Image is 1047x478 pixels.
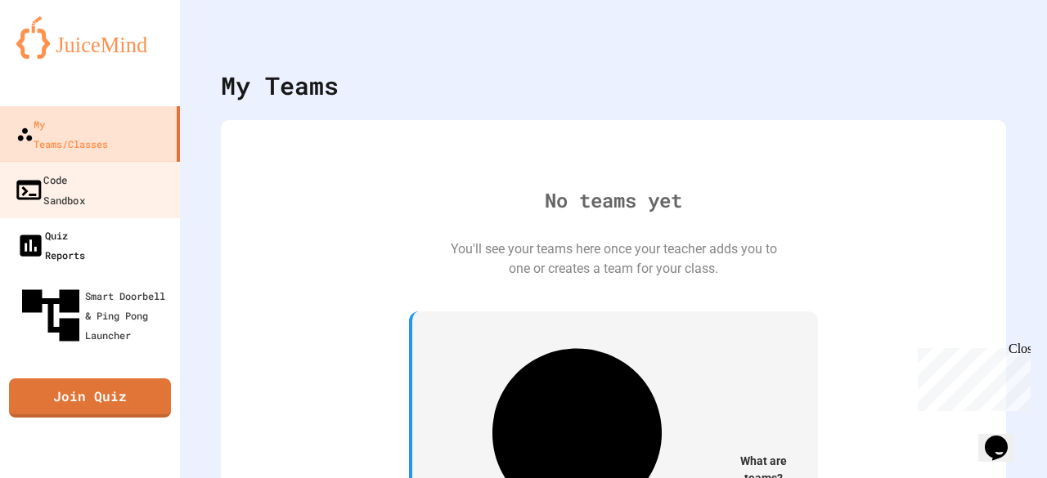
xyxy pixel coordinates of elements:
[450,239,777,279] div: You'll see your teams here once your teacher adds you to one or creates a team for your class.
[16,16,164,59] img: logo-orange.svg
[9,378,171,418] a: Join Quiz
[14,169,85,209] div: Code Sandbox
[7,7,113,104] div: Chat with us now!Close
[545,185,682,215] div: No teams yet
[911,342,1031,411] iframe: chat widget
[16,281,173,350] div: Smart Doorbell & Ping Pong Launcher
[16,114,108,154] div: My Teams/Classes
[978,413,1031,462] iframe: chat widget
[16,226,85,265] div: Quiz Reports
[221,67,339,104] div: My Teams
